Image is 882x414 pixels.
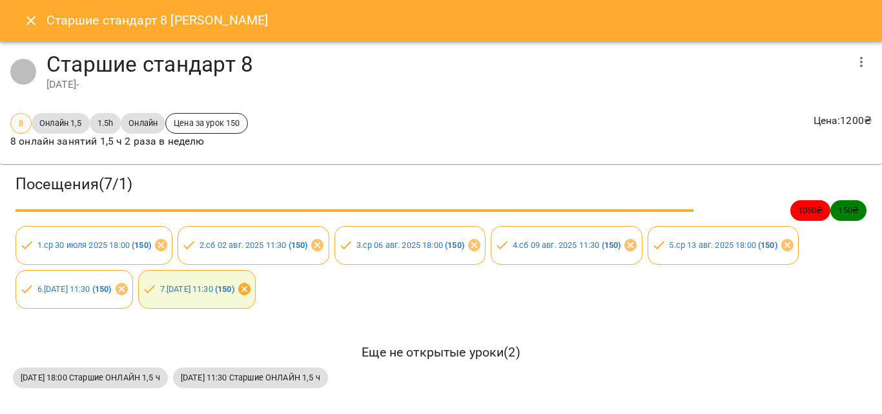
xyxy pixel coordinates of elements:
[602,240,621,250] b: ( 150 )
[15,270,133,309] div: 6.[DATE] 11:30 (150)
[790,204,831,216] span: 1050 ₴
[334,226,486,265] div: 3.ср 06 авг. 2025 18:00 (150)
[15,174,867,194] h3: Посещения ( 7 / 1 )
[173,371,328,384] span: [DATE] 11:30 Старшие ОНЛАЙН 1,5 ч
[138,270,256,309] div: 7.[DATE] 11:30 (150)
[200,240,307,250] a: 2.сб 02 авг. 2025 11:30 (150)
[92,284,112,294] b: ( 150 )
[289,240,308,250] b: ( 150 )
[90,117,121,129] span: 1.5h
[11,117,31,129] span: 8
[513,240,620,250] a: 4.сб 09 авг. 2025 11:30 (150)
[356,240,464,250] a: 3.ср 06 авг. 2025 18:00 (150)
[121,117,165,129] span: Онлайн
[13,342,869,362] h6: Еще не открытые уроки ( 2 )
[46,52,846,77] h4: Старшие стандарт 8
[46,10,269,30] h6: Старшие стандарт 8 [PERSON_NAME]
[15,226,172,265] div: 1.ср 30 июля 2025 18:00 (150)
[37,240,151,250] a: 1.ср 30 июля 2025 18:00 (150)
[46,77,846,92] div: [DATE] -
[814,113,872,129] p: Цена : 1200 ₴
[13,371,168,384] span: [DATE] 18:00 Старшие ОНЛАЙН 1,5 ч
[166,117,247,129] span: Цена за урок 150
[445,240,464,250] b: ( 150 )
[215,284,234,294] b: ( 150 )
[648,226,799,265] div: 5.ср 13 авг. 2025 18:00 (150)
[10,134,248,149] p: 8 онлайн занятий 1,5 ч 2 раза в неделю
[178,226,329,265] div: 2.сб 02 авг. 2025 11:30 (150)
[830,204,867,216] span: 150 ₴
[32,117,89,129] span: Онлайн 1,5
[15,5,46,36] button: Close
[758,240,777,250] b: ( 150 )
[132,240,151,250] b: ( 150 )
[160,284,234,294] a: 7.[DATE] 11:30 (150)
[37,284,112,294] a: 6.[DATE] 11:30 (150)
[491,226,642,265] div: 4.сб 09 авг. 2025 11:30 (150)
[669,240,777,250] a: 5.ср 13 авг. 2025 18:00 (150)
